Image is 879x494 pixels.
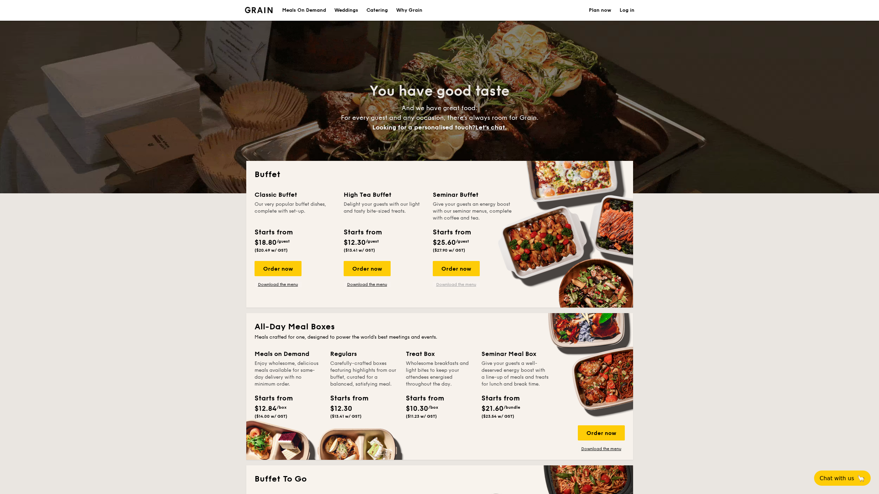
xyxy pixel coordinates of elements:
[406,393,437,404] div: Starts from
[255,474,625,485] h2: Buffet To Go
[428,405,438,410] span: /box
[344,201,424,222] div: Delight your guests with our light and tasty bite-sized treats.
[433,201,514,222] div: Give your guests an energy boost with our seminar menus, complete with coffee and tea.
[341,104,538,131] span: And we have great food. For every guest and any occasion, there’s always room for Grain.
[255,334,625,341] div: Meals crafted for one, designed to power the world's best meetings and events.
[245,7,273,13] img: Grain
[433,190,514,200] div: Seminar Buffet
[255,349,322,359] div: Meals on Demand
[433,227,470,238] div: Starts from
[255,393,286,404] div: Starts from
[255,248,288,253] span: ($20.49 w/ GST)
[406,414,437,419] span: ($11.23 w/ GST)
[330,349,398,359] div: Regulars
[814,471,871,486] button: Chat with us🦙
[255,201,335,222] div: Our very popular buffet dishes, complete with set-up.
[344,239,366,247] span: $12.30
[255,169,625,180] h2: Buffet
[578,446,625,452] a: Download the menu
[366,239,379,244] span: /guest
[456,239,469,244] span: /guest
[481,414,514,419] span: ($23.54 w/ GST)
[255,414,287,419] span: ($14.00 w/ GST)
[255,405,277,413] span: $12.84
[820,475,854,482] span: Chat with us
[406,349,473,359] div: Treat Box
[255,282,302,287] a: Download the menu
[857,474,865,482] span: 🦙
[481,349,549,359] div: Seminar Meal Box
[330,405,352,413] span: $12.30
[578,425,625,440] div: Order now
[433,282,480,287] a: Download the menu
[406,405,428,413] span: $10.30
[344,248,375,253] span: ($13.41 w/ GST)
[255,190,335,200] div: Classic Buffet
[504,405,520,410] span: /bundle
[330,414,362,419] span: ($13.41 w/ GST)
[255,227,292,238] div: Starts from
[481,405,504,413] span: $21.60
[330,360,398,388] div: Carefully-crafted boxes featuring highlights from our buffet, curated for a balanced, satisfying ...
[255,321,625,332] h2: All-Day Meal Boxes
[370,83,509,99] span: You have good taste
[344,190,424,200] div: High Tea Buffet
[255,261,302,276] div: Order now
[475,124,507,131] span: Let's chat.
[406,360,473,388] div: Wholesome breakfasts and light bites to keep your attendees energised throughout the day.
[255,239,277,247] span: $18.80
[433,248,465,253] span: ($27.90 w/ GST)
[481,393,513,404] div: Starts from
[344,227,381,238] div: Starts from
[255,360,322,388] div: Enjoy wholesome, delicious meals available for same-day delivery with no minimum order.
[245,7,273,13] a: Logotype
[344,261,391,276] div: Order now
[433,239,456,247] span: $25.60
[277,239,290,244] span: /guest
[433,261,480,276] div: Order now
[481,360,549,388] div: Give your guests a well-deserved energy boost with a line-up of meals and treats for lunch and br...
[344,282,391,287] a: Download the menu
[372,124,475,131] span: Looking for a personalised touch?
[330,393,361,404] div: Starts from
[277,405,287,410] span: /box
